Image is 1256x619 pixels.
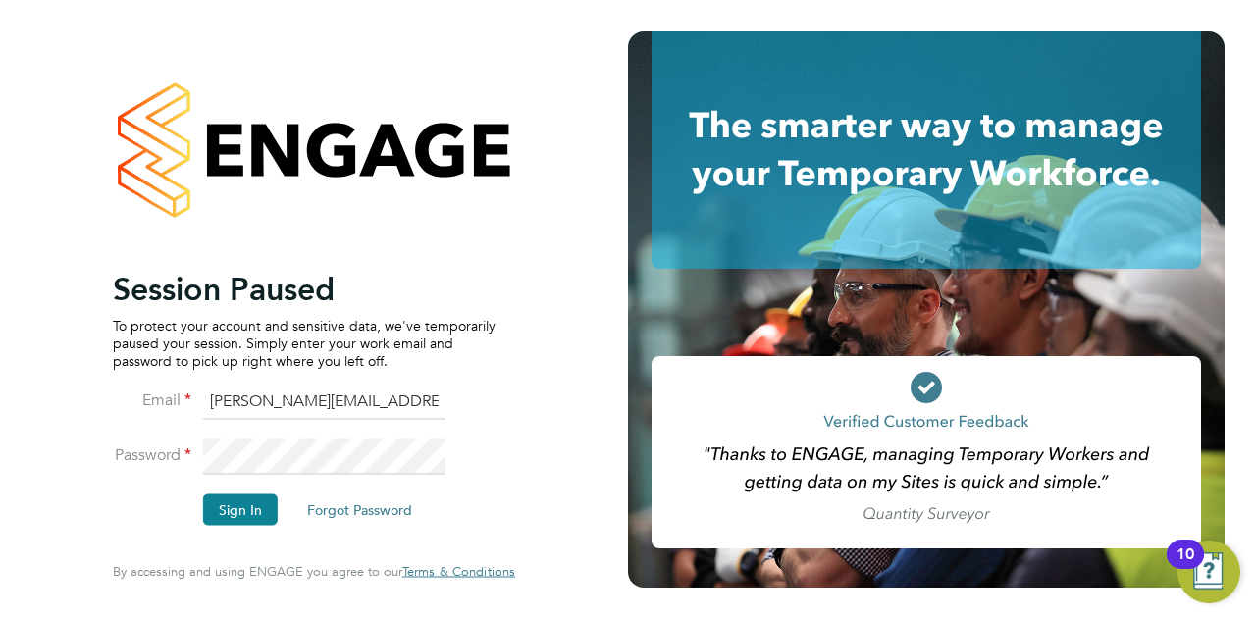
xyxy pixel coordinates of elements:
span: Terms & Conditions [402,563,515,580]
h2: Session Paused [113,269,496,308]
button: Sign In [203,493,278,525]
span: By accessing and using ENGAGE you agree to our [113,563,515,580]
div: 10 [1177,554,1194,580]
button: Open Resource Center, 10 new notifications [1177,541,1240,603]
a: Terms & Conditions [402,564,515,580]
input: Enter your work email... [203,385,445,420]
button: Forgot Password [291,493,428,525]
p: To protect your account and sensitive data, we've temporarily paused your session. Simply enter y... [113,316,496,370]
label: Email [113,389,191,410]
label: Password [113,444,191,465]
